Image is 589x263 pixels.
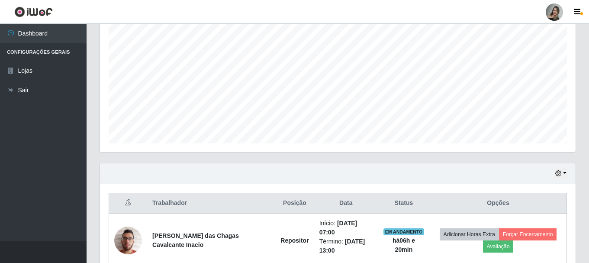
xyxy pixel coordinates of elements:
th: Status [378,193,430,214]
th: Trabalhador [147,193,275,214]
strong: Repositor [280,237,309,244]
th: Opções [430,193,567,214]
li: Início: [319,219,373,237]
li: Término: [319,237,373,255]
button: Adicionar Horas Extra [440,228,499,240]
strong: [PERSON_NAME] das Chagas Cavalcante Inacio [152,232,239,248]
th: Posição [275,193,314,214]
button: Forçar Encerramento [499,228,557,240]
th: Data [314,193,378,214]
img: 1738680249125.jpeg [114,222,142,259]
button: Avaliação [483,240,514,253]
span: EM ANDAMENTO [383,228,425,235]
time: [DATE] 07:00 [319,220,357,236]
img: CoreUI Logo [14,6,53,17]
strong: há 06 h e 20 min [393,237,415,253]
